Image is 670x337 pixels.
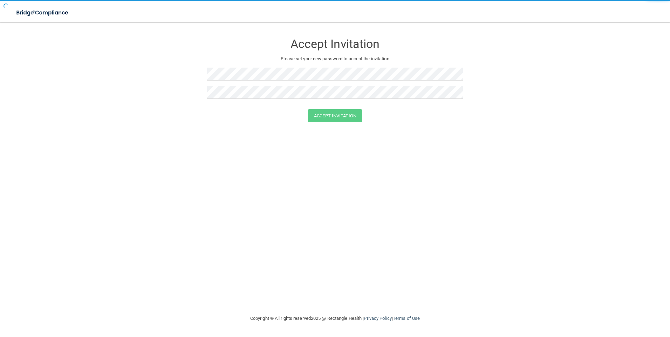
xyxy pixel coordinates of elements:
button: Accept Invitation [308,109,362,122]
p: Please set your new password to accept the invitation [212,55,458,63]
h3: Accept Invitation [207,37,463,50]
a: Terms of Use [393,316,420,321]
a: Privacy Policy [364,316,391,321]
div: Copyright © All rights reserved 2025 @ Rectangle Health | | [207,307,463,330]
img: bridge_compliance_login_screen.278c3ca4.svg [11,6,75,20]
